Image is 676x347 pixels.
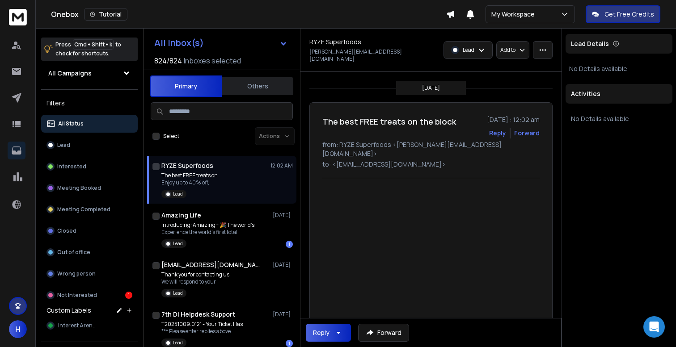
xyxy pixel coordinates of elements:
[41,115,138,133] button: All Status
[51,8,446,21] div: Onebox
[58,120,84,127] p: All Status
[161,229,254,236] p: Experience the world’s first total
[173,191,183,197] p: Lead
[586,5,660,23] button: Get Free Credits
[41,158,138,176] button: Interested
[58,322,96,329] span: Interest Arena
[322,140,540,158] p: from: RYZE Superfoods <[PERSON_NAME][EMAIL_ADDRESS][DOMAIN_NAME]>
[41,179,138,197] button: Meeting Booked
[41,64,138,82] button: All Campaigns
[57,184,101,192] p: Meeting Booked
[643,316,665,338] div: Open Intercom Messenger
[222,76,293,96] button: Others
[489,129,506,138] button: Reply
[73,39,114,50] span: Cmd + Shift + k
[41,265,138,283] button: Wrong person
[57,292,97,299] p: Not Interested
[163,133,179,140] label: Select
[322,160,540,169] p: to: <[EMAIL_ADDRESS][DOMAIN_NAME]>
[173,240,183,247] p: Lead
[463,46,474,54] p: Lead
[55,40,121,58] p: Press to check for shortcuts.
[150,75,222,97] button: Primary
[41,222,138,240] button: Closed
[422,84,440,92] p: [DATE]
[358,324,409,342] button: Forward
[309,48,428,63] p: [PERSON_NAME][EMAIL_ADDRESS][DOMAIN_NAME]
[48,69,92,78] h1: All Campaigns
[41,286,138,304] button: Not Interested1
[161,278,231,285] p: We will respond to your
[147,34,295,52] button: All Inbox(s)
[273,261,293,268] p: [DATE]
[57,163,86,170] p: Interested
[57,227,76,234] p: Closed
[569,64,669,73] p: No Details available
[161,179,218,186] p: Enjoy up to 40% off,
[57,206,110,213] p: Meeting Completed
[173,290,183,297] p: Lead
[161,211,201,220] h1: Amazing Life
[84,8,127,21] button: Tutorial
[41,201,138,218] button: Meeting Completed
[161,328,243,335] p: *** Please enter replies above
[571,114,667,123] p: No Details available
[161,172,218,179] p: The best FREE treats on
[41,243,138,261] button: Out of office
[270,162,293,169] p: 12:02 AM
[154,38,204,47] h1: All Inbox(s)
[286,241,293,248] div: 1
[125,292,132,299] div: 1
[184,55,241,66] h3: Inboxes selected
[604,10,654,19] p: Get Free Credits
[309,38,361,46] h1: RYZE Superfoods
[41,97,138,109] h3: Filters
[161,310,235,319] h1: 7th Di Helpdesk Support
[514,129,540,138] div: Forward
[500,46,515,54] p: Add to
[161,321,243,328] p: T20251009.0121 - Your Ticket Has
[46,306,91,315] h3: Custom Labels
[306,324,351,342] button: Reply
[57,249,90,256] p: Out of office
[487,115,540,124] p: [DATE] : 12:02 am
[161,161,213,170] h1: RYZE Superfoods
[273,212,293,219] p: [DATE]
[173,339,183,346] p: Lead
[9,320,27,338] button: H
[313,328,330,337] div: Reply
[57,142,70,149] p: Lead
[286,340,293,347] div: 1
[571,39,609,48] p: Lead Details
[41,317,138,334] button: Interest Arena
[161,271,231,278] p: Thank you for contacting us!
[57,270,96,277] p: Wrong person
[322,115,456,128] h1: The best FREE treats on the block
[566,84,672,104] div: Activities
[161,222,254,229] p: Introducing: Amazing+ 🎉 The world’s
[161,260,260,269] h1: [EMAIL_ADDRESS][DOMAIN_NAME]
[491,10,538,19] p: My Workspace
[41,136,138,154] button: Lead
[154,55,182,66] span: 824 / 824
[273,311,293,318] p: [DATE]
